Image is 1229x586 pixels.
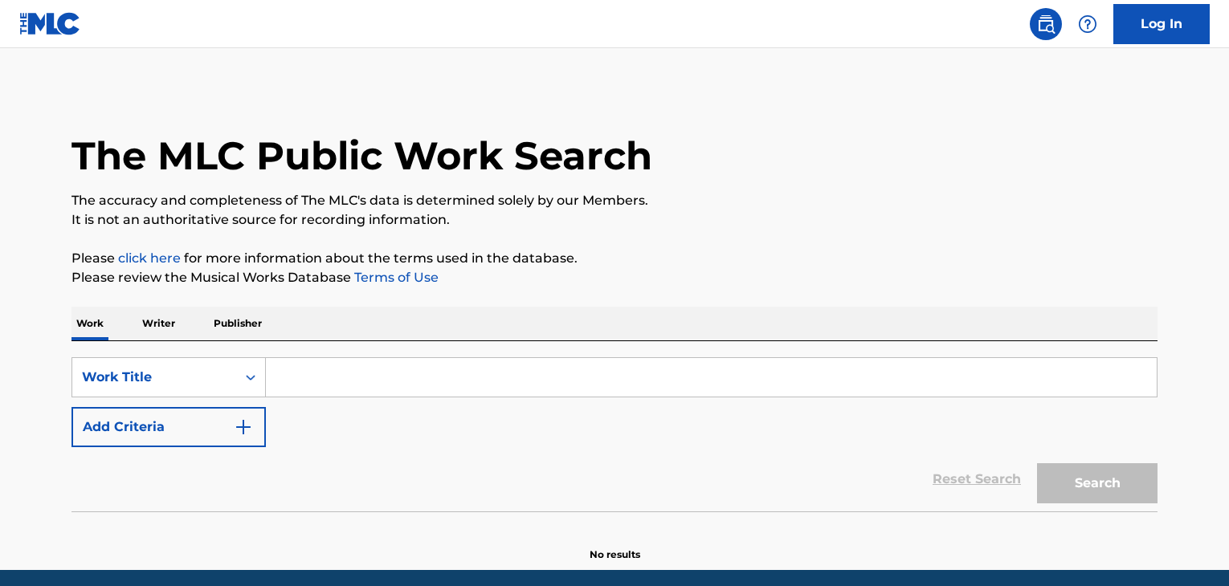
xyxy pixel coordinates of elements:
div: Help [1072,8,1104,40]
a: click here [118,250,181,266]
p: Please for more information about the terms used in the database. [71,249,1158,268]
p: It is not an authoritative source for recording information. [71,210,1158,230]
p: Please review the Musical Works Database [71,268,1158,287]
form: Search Form [71,357,1158,511]
img: search [1036,14,1055,34]
a: Log In [1113,4,1210,44]
h1: The MLC Public Work Search [71,132,652,180]
p: Work [71,307,108,340]
div: Work Title [82,368,227,387]
p: No results [590,528,640,562]
button: Add Criteria [71,407,266,447]
a: Terms of Use [351,270,439,285]
a: Public Search [1030,8,1062,40]
img: MLC Logo [19,12,81,35]
img: 9d2ae6d4665cec9f34b9.svg [234,417,253,437]
p: Publisher [209,307,267,340]
iframe: Chat Widget [1149,509,1229,586]
p: Writer [137,307,180,340]
img: help [1078,14,1097,34]
p: The accuracy and completeness of The MLC's data is determined solely by our Members. [71,191,1158,210]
